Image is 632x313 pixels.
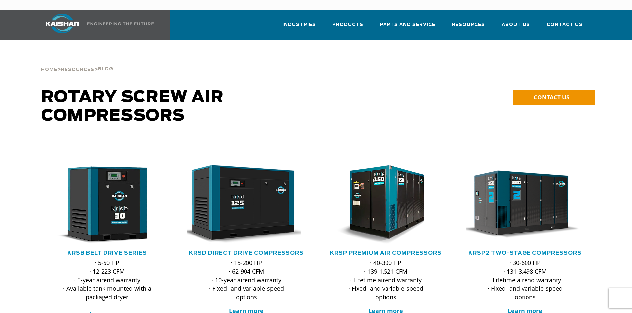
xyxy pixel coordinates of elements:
a: KRSB Belt Drive Series [67,250,147,256]
img: krsp150 [322,165,440,244]
img: Engineering the future [87,22,154,25]
a: Parts and Service [380,16,435,38]
p: · 30-600 HP · 131-3,498 CFM · Lifetime airend warranty · Fixed- and variable-speed options [479,258,571,301]
span: Rotary Screw Air Compressors [41,89,224,124]
img: krsd125 [182,165,301,244]
span: Home [41,68,57,72]
a: Contact Us [547,16,583,38]
span: Products [332,21,363,28]
div: krsp150 [327,165,445,244]
div: krsb30 [48,165,166,244]
span: CONTACT US [534,93,569,101]
a: Products [332,16,363,38]
span: Contact Us [547,21,583,28]
span: Parts and Service [380,21,435,28]
p: · 15-200 HP · 62-904 CFM · 10-year airend warranty · Fixed- and variable-speed options [201,258,292,301]
a: KRSP Premium Air Compressors [330,250,442,256]
span: Blog [98,67,113,71]
a: Home [41,66,57,72]
a: KRSD Direct Drive Compressors [189,250,304,256]
img: kaishan logo [37,14,87,33]
a: KRSP2 Two-Stage Compressors [468,250,582,256]
a: Kaishan USA [37,10,155,40]
img: krsp350 [461,165,579,244]
div: > > [41,50,113,75]
span: Resources [61,68,94,72]
a: About Us [502,16,530,38]
a: Resources [452,16,485,38]
div: krsp350 [466,165,584,244]
a: Resources [61,66,94,72]
img: krsb30 [43,165,161,244]
p: · 40-300 HP · 139-1,521 CFM · Lifetime airend warranty · Fixed- and variable-speed options [340,258,432,301]
span: Resources [452,21,485,28]
span: About Us [502,21,530,28]
a: Industries [282,16,316,38]
a: CONTACT US [513,90,595,105]
span: Industries [282,21,316,28]
div: krsd125 [187,165,306,244]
